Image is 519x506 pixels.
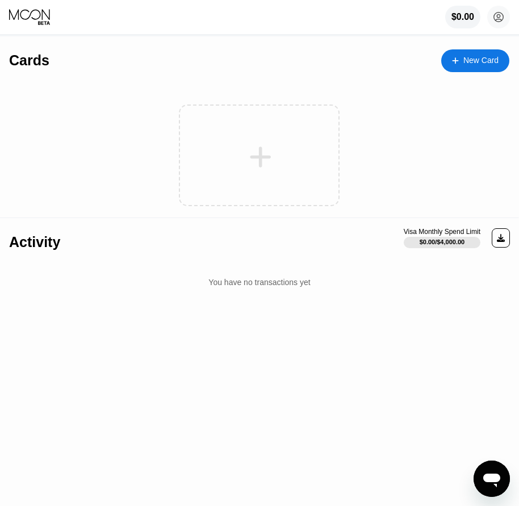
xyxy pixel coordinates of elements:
[404,228,480,236] div: Visa Monthly Spend Limit
[445,6,480,28] div: $0.00
[463,56,499,65] div: New Card
[9,234,60,250] div: Activity
[404,228,480,248] div: Visa Monthly Spend Limit$0.00/$4,000.00
[9,266,510,298] div: You have no transactions yet
[474,461,510,497] iframe: Button to launch messaging window
[441,49,509,72] div: New Card
[420,239,465,245] div: $0.00 / $4,000.00
[451,12,474,22] div: $0.00
[9,52,49,69] div: Cards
